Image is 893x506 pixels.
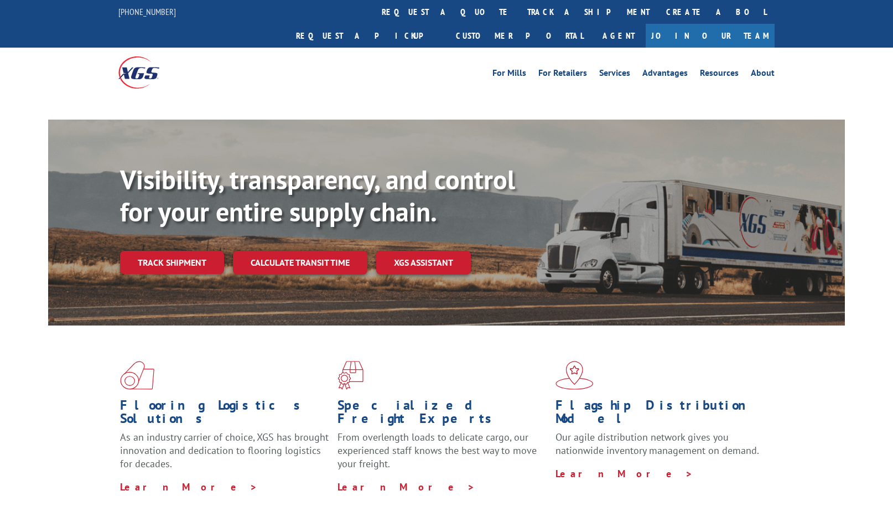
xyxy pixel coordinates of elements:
[555,399,765,431] h1: Flagship Distribution Model
[555,431,759,457] span: Our agile distribution network gives you nationwide inventory management on demand.
[338,399,547,431] h1: Specialized Freight Experts
[591,24,646,48] a: Agent
[120,399,329,431] h1: Flooring Logistics Solutions
[751,69,775,81] a: About
[555,467,693,480] a: Learn More >
[492,69,526,81] a: For Mills
[448,24,591,48] a: Customer Portal
[338,361,364,390] img: xgs-icon-focused-on-flooring-red
[120,431,329,470] span: As an industry carrier of choice, XGS has brought innovation and dedication to flooring logistics...
[120,162,515,229] b: Visibility, transparency, and control for your entire supply chain.
[376,251,471,275] a: XGS ASSISTANT
[538,69,587,81] a: For Retailers
[646,24,775,48] a: Join Our Team
[120,481,258,493] a: Learn More >
[700,69,739,81] a: Resources
[288,24,448,48] a: Request a pickup
[642,69,688,81] a: Advantages
[120,361,154,390] img: xgs-icon-total-supply-chain-intelligence-red
[338,431,547,480] p: From overlength loads to delicate cargo, our experienced staff knows the best way to move your fr...
[118,6,176,17] a: [PHONE_NUMBER]
[599,69,630,81] a: Services
[120,251,224,274] a: Track shipment
[233,251,367,275] a: Calculate transit time
[338,481,475,493] a: Learn More >
[555,361,594,390] img: xgs-icon-flagship-distribution-model-red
